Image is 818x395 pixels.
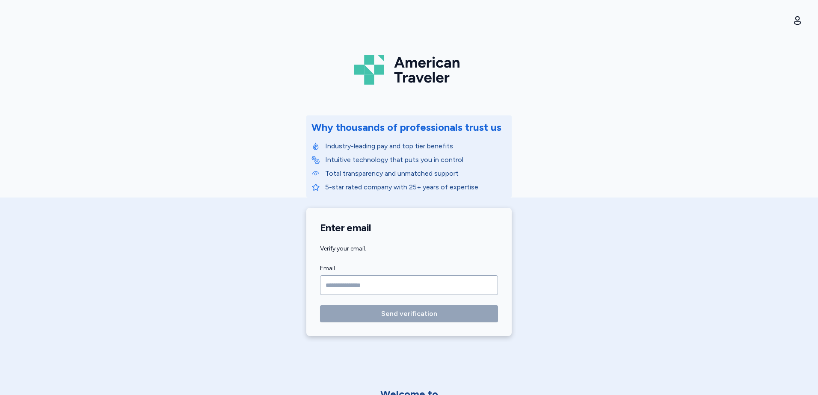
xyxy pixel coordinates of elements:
button: Send verification [320,305,498,322]
p: Industry-leading pay and top tier benefits [325,141,507,151]
p: Total transparency and unmatched support [325,168,507,179]
p: Intuitive technology that puts you in control [325,155,507,165]
input: Email [320,275,498,295]
img: Logo [354,51,464,88]
p: 5-star rated company with 25+ years of expertise [325,182,507,192]
label: Email [320,263,498,274]
div: Why thousands of professionals trust us [311,121,501,134]
div: Verify your email. [320,245,498,253]
h1: Enter email [320,221,498,234]
span: Send verification [381,309,437,319]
